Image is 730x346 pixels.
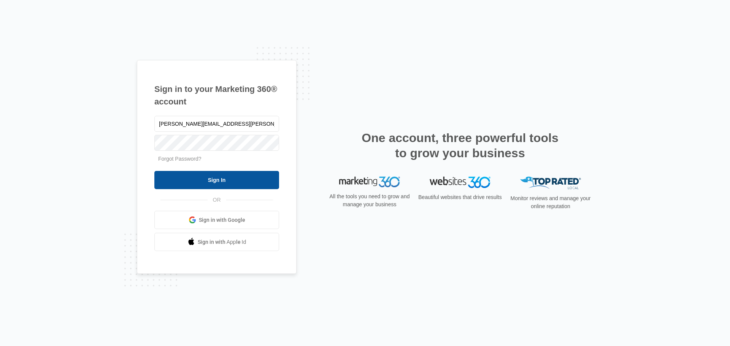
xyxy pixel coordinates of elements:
input: Sign In [154,171,279,189]
span: Sign in with Apple Id [198,238,246,246]
h2: One account, three powerful tools to grow your business [359,130,561,161]
a: Forgot Password? [158,156,202,162]
span: Sign in with Google [199,216,245,224]
img: Marketing 360 [339,177,400,187]
a: Sign in with Apple Id [154,233,279,251]
span: OR [208,196,226,204]
h1: Sign in to your Marketing 360® account [154,83,279,108]
img: Top Rated Local [520,177,581,189]
a: Sign in with Google [154,211,279,229]
input: Email [154,116,279,132]
img: Websites 360 [430,177,490,188]
p: All the tools you need to grow and manage your business [327,193,412,209]
p: Monitor reviews and manage your online reputation [508,194,593,210]
p: Beautiful websites that drive results [417,193,503,201]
